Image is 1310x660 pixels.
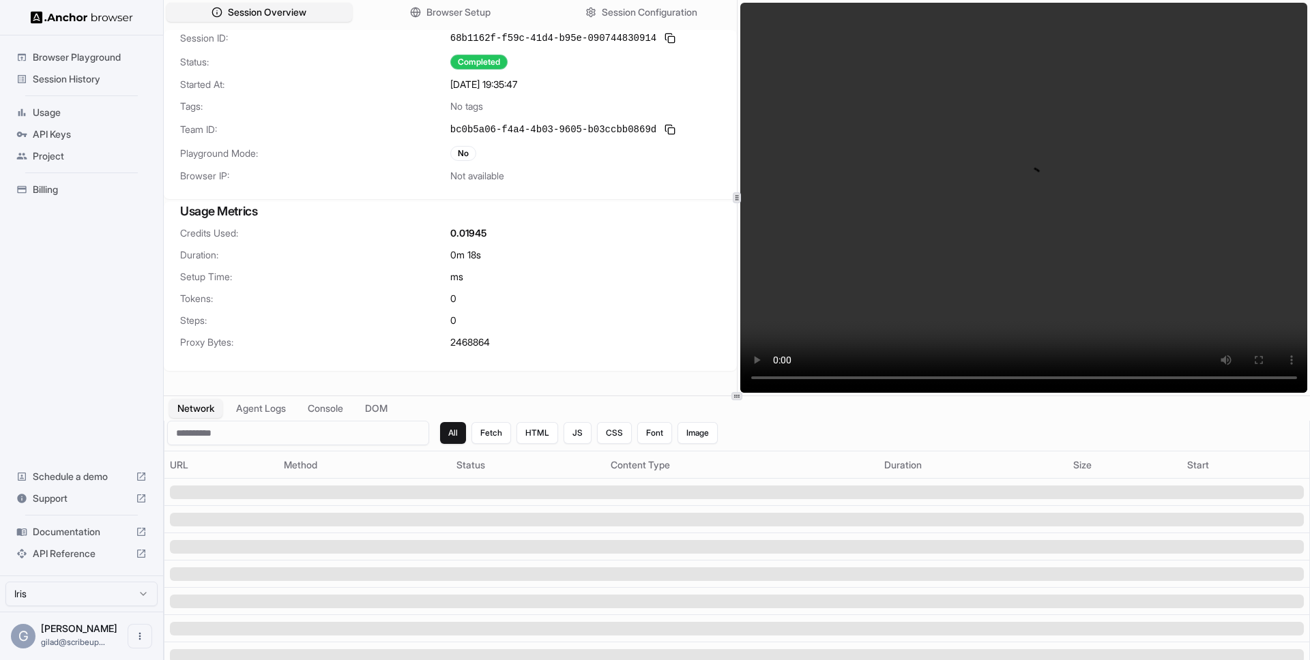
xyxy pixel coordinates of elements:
span: ms [450,270,463,284]
span: Session History [33,72,147,86]
div: URL [170,458,273,472]
span: Playground Mode: [180,147,450,160]
div: API Keys [11,123,152,145]
span: Support [33,492,130,505]
button: Fetch [471,422,511,444]
div: Completed [450,55,508,70]
span: Duration: [180,248,450,262]
span: Team ID: [180,123,450,136]
span: Browser Setup [426,5,491,19]
div: Support [11,487,152,509]
span: Usage [33,106,147,119]
button: DOM [357,399,396,418]
span: Setup Time: [180,270,450,284]
span: bc0b5a06-f4a4-4b03-9605-b03ccbb0869d [450,123,656,136]
button: Open menu [128,624,152,648]
div: Browser Playground [11,46,152,68]
h3: Usage Metrics [180,202,720,221]
div: Start [1187,458,1304,472]
div: Method [284,458,446,472]
button: CSS [597,422,632,444]
div: Duration [884,458,1062,472]
div: Project [11,145,152,167]
div: Schedule a demo [11,466,152,487]
span: 68b1162f-f59c-41d4-b95e-090744830914 [450,31,656,45]
span: Tokens: [180,292,450,305]
span: Project [33,149,147,163]
span: Browser Playground [33,50,147,64]
button: Network [169,399,222,418]
button: Image [678,422,718,444]
span: Browser IP: [180,169,450,183]
span: 0 [450,314,456,327]
span: gilad@scribeup.io [41,637,105,647]
img: Anchor Logo [31,11,133,24]
span: Status: [180,55,450,69]
span: Session Overview [228,5,306,19]
button: Console [300,399,351,418]
span: No tags [450,100,483,113]
span: Proxy Bytes: [180,335,450,349]
span: Documentation [33,525,130,539]
span: Session ID: [180,31,450,45]
span: [DATE] 19:35:47 [450,78,517,91]
button: All [440,422,466,444]
div: Size [1073,458,1176,472]
span: API Keys [33,127,147,141]
span: Started At: [180,78,450,91]
span: 0.01945 [450,226,486,240]
div: G [11,624,35,648]
button: HTML [516,422,558,444]
div: Usage [11,102,152,123]
span: 2468864 [450,335,490,349]
span: Gilad Spitzer [41,622,117,634]
span: Tags: [180,100,450,113]
div: Documentation [11,521,152,543]
button: JS [564,422,592,444]
span: 0m 18s [450,248,481,262]
span: Steps: [180,314,450,327]
button: Font [637,422,672,444]
div: No [450,146,476,161]
span: 0 [450,292,456,305]
div: Billing [11,179,152,200]
span: Session Configuration [602,5,697,19]
span: Schedule a demo [33,470,130,483]
span: Credits Used: [180,226,450,240]
span: Not available [450,169,504,183]
button: Agent Logs [228,399,294,418]
div: Content Type [611,458,873,472]
div: API Reference [11,543,152,565]
div: Session History [11,68,152,90]
div: Status [456,458,600,472]
span: API Reference [33,547,130,560]
span: Billing [33,183,147,196]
